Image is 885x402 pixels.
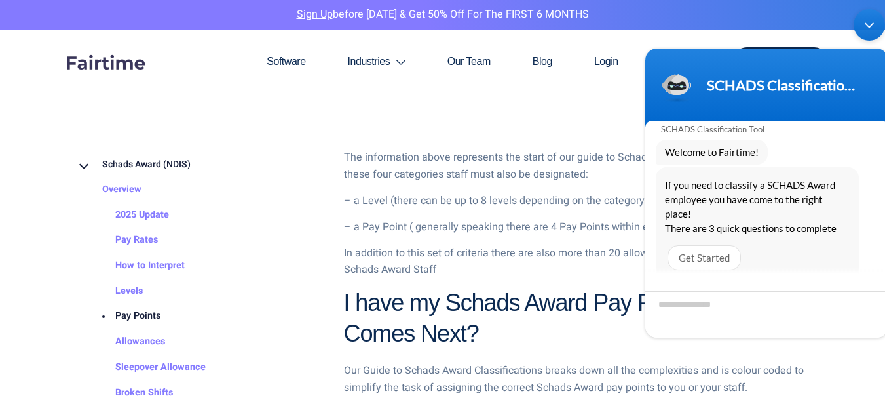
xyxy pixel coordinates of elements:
[89,228,158,253] a: Pay Rates
[344,193,792,210] p: – a Level (there can be up to 8 levels depending on the category)
[344,150,792,183] p: The information above represents the start of our guide to Schads Award Classifications. Within t...
[89,329,165,355] a: Allowances
[246,30,326,93] a: Software
[327,30,426,93] a: Industries
[344,288,810,350] h2: I have my Schads Award Pay Point. What Comes Next?
[89,355,206,380] a: Sleepover Allowance
[76,177,141,203] a: Overview
[10,7,875,24] p: before [DATE] & Get 50% Off for the FIRST 6 MONTHS
[344,245,792,279] p: In addition to this set of criteria there are also more than 20 allowances that may be payable to...
[297,7,333,22] a: Sign Up
[89,304,160,329] a: Pay Points
[89,202,169,228] a: 2025 Update
[89,278,143,304] a: Levels
[512,30,573,93] a: Blog
[573,30,639,93] a: Login
[426,30,512,93] a: Our Team
[76,152,191,177] a: Schads Award (NDIS)
[344,363,810,396] p: Our Guide to Schads Award Classifications breaks down all the complexities and is colour coded to...
[89,253,185,279] a: How to Interpret
[344,219,792,236] p: – a Pay Point ( generally speaking there are 4 Pay Points within each Level)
